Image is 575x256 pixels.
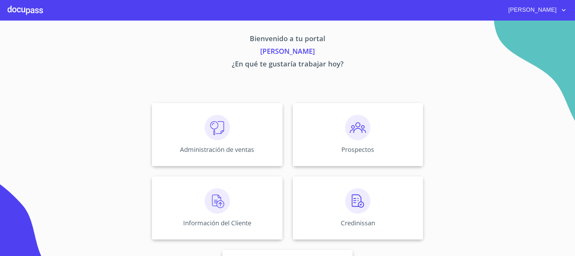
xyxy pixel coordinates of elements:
img: carga.png [205,188,230,214]
p: [PERSON_NAME] [93,46,482,59]
p: ¿En qué te gustaría trabajar hoy? [93,59,482,71]
span: [PERSON_NAME] [504,5,560,15]
p: Administración de ventas [180,145,254,154]
p: Credinissan [341,219,375,227]
button: account of current user [504,5,567,15]
img: verificacion.png [345,188,370,214]
img: prospectos.png [345,115,370,140]
p: Información del Cliente [183,219,251,227]
p: Bienvenido a tu portal [93,33,482,46]
img: consulta.png [205,115,230,140]
p: Prospectos [341,145,374,154]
